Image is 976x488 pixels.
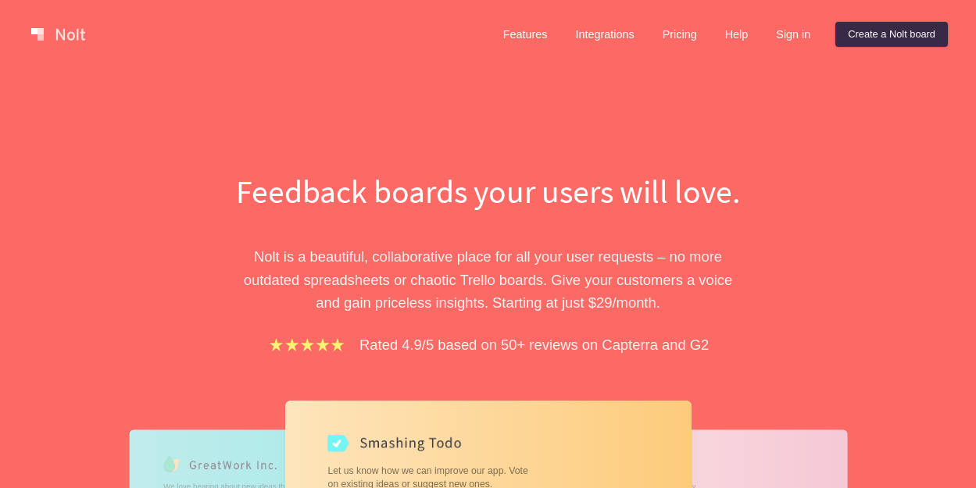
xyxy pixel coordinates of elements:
[835,22,948,47] a: Create a Nolt board
[359,333,709,356] p: Rated 4.9/5 based on 50+ reviews on Capterra and G2
[763,22,823,47] a: Sign in
[650,22,710,47] a: Pricing
[563,22,646,47] a: Integrations
[219,245,758,314] p: Nolt is a beautiful, collaborative place for all your user requests – no more outdated spreadshee...
[713,22,761,47] a: Help
[491,22,560,47] a: Features
[219,169,758,214] h1: Feedback boards your users will love.
[267,336,347,354] img: stars.b067e34983.png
